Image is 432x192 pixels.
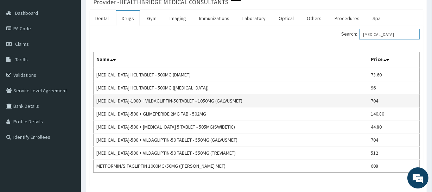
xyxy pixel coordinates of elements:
[94,68,368,81] td: [MEDICAL_DATA] HCL TABLET - 500MG (DIAMET)
[301,11,327,26] a: Others
[368,52,419,68] th: Price
[15,56,28,63] span: Tariffs
[94,147,368,160] td: [MEDICAL_DATA]-500 + VILDAGLIPTIN-50 TABLET - 550MG (TREVIAMET)
[15,10,38,16] span: Dashboard
[141,11,162,26] a: Gym
[94,52,368,68] th: Name
[368,120,419,134] td: 44.80
[94,94,368,107] td: [MEDICAL_DATA]-1000 + VILDAGLIPTIN-50 TABLET - 1050MG (GALVUSMET)
[368,94,419,107] td: 704
[94,160,368,173] td: METFORMIN/SITAGLIPTIN 1000MG/50MG ([PERSON_NAME] MET)
[329,11,365,26] a: Procedures
[116,11,140,26] a: Drugs
[37,39,118,49] div: Chat with us now
[367,11,386,26] a: Spa
[359,29,420,39] input: Search:
[94,120,368,134] td: [MEDICAL_DATA]-500 + [MEDICAL_DATA] 5 TABLET - 505MG(SWIBETIC)
[273,11,299,26] a: Optical
[368,147,419,160] td: 512
[368,160,419,173] td: 608
[41,54,97,125] span: We're online!
[4,122,134,147] textarea: Type your message and hit 'Enter'
[368,68,419,81] td: 73.60
[94,107,368,120] td: [MEDICAL_DATA]-500 + GLIMEPERIDE 2MG TAB - 502MG
[368,134,419,147] td: 704
[94,81,368,94] td: [MEDICAL_DATA] HCL TABLET - 500MG ([MEDICAL_DATA])
[13,35,28,53] img: d_794563401_company_1708531726252_794563401
[90,11,114,26] a: Dental
[193,11,235,26] a: Immunizations
[368,107,419,120] td: 140.80
[94,134,368,147] td: [MEDICAL_DATA]-500 + VILDAGLIPTIN-50 TABLET - 550MG (GALVUSMET)
[15,41,29,47] span: Claims
[368,81,419,94] td: 96
[164,11,192,26] a: Imaging
[115,4,132,20] div: Minimize live chat window
[237,11,271,26] a: Laboratory
[341,29,420,39] label: Search:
